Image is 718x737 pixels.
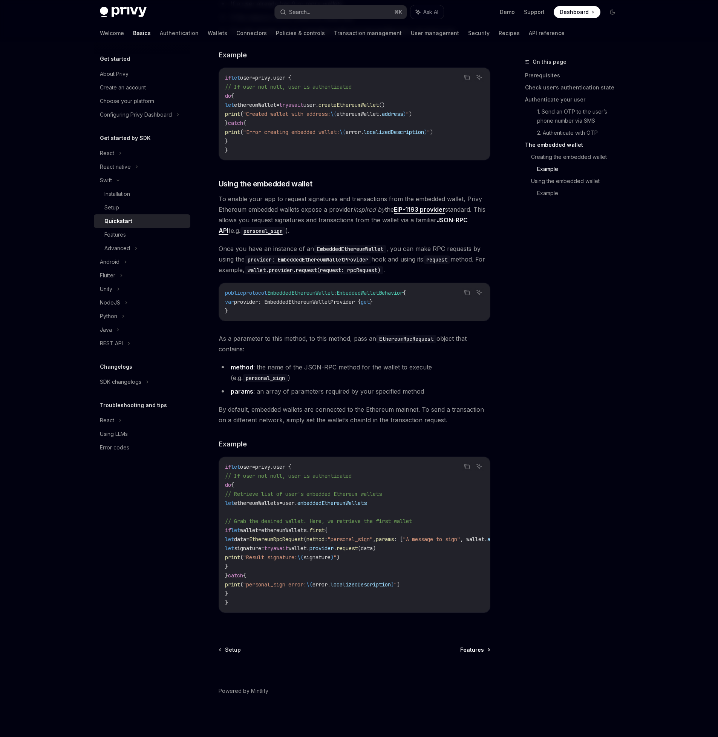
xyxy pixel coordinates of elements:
span: do [225,92,231,99]
a: Choose your platform [94,94,190,108]
span: " [427,129,430,135]
a: Demo [500,8,515,16]
span: print [225,111,240,117]
span: EthereumRpcRequest [249,536,303,543]
span: ) [424,129,427,135]
span: } [225,590,228,597]
span: } [225,563,228,570]
span: user [240,463,252,470]
a: Check user’s authentication state [525,82,625,94]
span: . [334,545,337,552]
span: address [382,111,403,117]
span: ) [430,129,433,135]
span: localizedDescription [364,129,424,135]
span: print [225,129,240,135]
span: user [240,74,252,81]
span: { [243,572,246,579]
span: error. [346,129,364,135]
a: Powered by Mintlify [219,687,268,695]
div: About Privy [100,69,129,78]
div: React [100,416,114,425]
span: { [231,482,234,488]
strong: params [231,388,253,395]
strong: method [231,363,253,371]
div: React [100,149,114,158]
span: let [225,102,234,108]
span: ethereumWallet. [337,111,382,117]
a: Creating the embedded wallet [531,151,625,163]
div: Configuring Privy Dashboard [100,110,172,119]
a: Example [537,187,625,199]
span: localizedDescription [331,581,391,588]
span: \( [331,111,337,117]
a: User management [411,24,459,42]
span: : [325,536,328,543]
a: Installation [94,187,190,201]
div: SDK changelogs [100,377,141,386]
button: Toggle dark mode [606,6,618,18]
span: let [231,463,240,470]
span: \( [340,129,346,135]
span: createEthereumWallet [318,102,379,108]
span: = [246,536,249,543]
span: // If user not null, user is authenticated [225,472,352,479]
span: On this page [533,57,566,66]
h5: Get started by SDK [100,134,151,143]
a: 1. Send an OTP to the user’s phone number via SMS [537,106,625,127]
span: Using the embedded wallet [219,178,312,189]
span: " [334,554,337,561]
span: \( [306,581,312,588]
span: () [379,102,385,108]
span: ) [391,581,394,588]
a: Basics [133,24,151,42]
span: provider [309,545,334,552]
span: ( [303,536,306,543]
a: Recipes [499,24,520,42]
code: EmbeddedEthereumWallet [314,245,386,253]
span: } [225,308,228,314]
div: Choose your platform [100,97,154,106]
button: Copy the contents from the code block [462,288,472,297]
a: Welcome [100,24,124,42]
span: Ask AI [423,8,438,16]
span: (data) [358,545,376,552]
span: data [234,536,246,543]
a: Security [468,24,490,42]
code: request [423,255,450,264]
span: , [373,536,376,543]
span: let [225,536,234,543]
span: privy.user { [255,74,291,81]
span: first [309,527,325,534]
span: get [361,298,370,305]
span: } [225,147,228,154]
span: let [231,527,240,534]
a: Features [94,228,190,242]
span: } [225,599,228,606]
span: ethereumWallets [234,500,279,506]
span: Dashboard [560,8,589,16]
span: ) [337,554,340,561]
span: ethereumWallet [234,102,276,108]
span: "Error creating embedded wallet: [243,129,340,135]
code: EthereumRpcRequest [376,335,436,343]
div: Unity [100,285,112,294]
span: let [231,74,240,81]
button: Ask AI [474,72,484,82]
div: Create an account [100,83,146,92]
span: ⌘ K [394,9,402,15]
span: "A message to sign" [403,536,460,543]
span: // Retrieve list of user's embedded Ethereum wallets [225,491,382,497]
h5: Troubleshooting and tips [100,401,167,410]
span: try [279,102,288,108]
li: : an array of parameters required by your specified method [219,386,490,397]
a: Connectors [236,24,267,42]
button: Search...⌘K [275,5,407,19]
a: Error codes [94,441,190,454]
span: // If user not null, user is authenticated [225,83,352,90]
span: if [225,74,231,81]
a: Quickstart [94,214,190,228]
div: Android [100,257,119,266]
span: By default, embedded wallets are connected to the Ethereum mainnet. To send a transaction on a di... [219,404,490,425]
span: Example [219,439,247,449]
em: inspired by [353,206,385,213]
